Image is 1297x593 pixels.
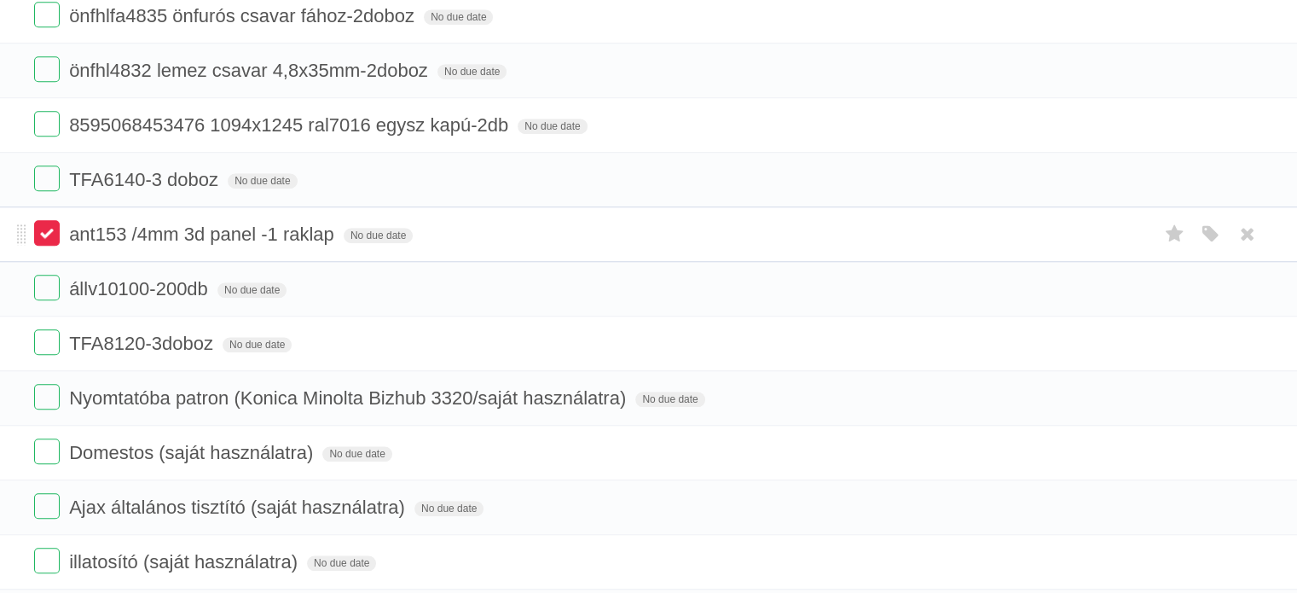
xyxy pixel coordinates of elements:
span: No due date [307,555,376,571]
span: Ajax általános tisztító (saját használatra) [69,497,409,518]
label: Done [34,548,60,573]
span: No due date [228,173,297,189]
span: 8595068453476 1094x1245 ral7016 egysz kapú-2db [69,114,512,136]
span: Nyomtatóba patron (Konica Minolta Bizhub 3320/saját használatra) [69,387,630,409]
label: Done [34,439,60,464]
span: No due date [344,228,413,243]
span: illatosító (saját használatra) [69,551,302,573]
label: Done [34,275,60,300]
span: önfhlfa4835 önfurós csavar fához-2doboz [69,5,419,26]
span: No due date [414,501,483,516]
label: Done [34,493,60,519]
span: No due date [424,9,493,25]
label: Done [34,56,60,82]
label: Done [34,166,60,191]
span: No due date [635,392,704,407]
span: TFA8120-3doboz [69,333,217,354]
span: Domestos (saját használatra) [69,442,317,463]
span: No due date [518,119,587,134]
label: Done [34,111,60,137]
span: No due date [223,337,292,352]
label: Done [34,384,60,410]
span: önfhl4832 lemez csavar 4,8x35mm-2doboz [69,60,432,81]
span: állv10100-200db [69,278,212,299]
label: Done [34,329,60,355]
span: No due date [322,446,391,462]
span: No due date [217,282,287,298]
span: ant153 /4mm 3d panel -1 raklap [69,224,339,245]
label: Done [34,220,60,246]
label: Star task [1159,220,1191,248]
label: Done [34,2,60,27]
span: No due date [437,64,507,79]
span: TFA6140-3 doboz [69,169,223,190]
